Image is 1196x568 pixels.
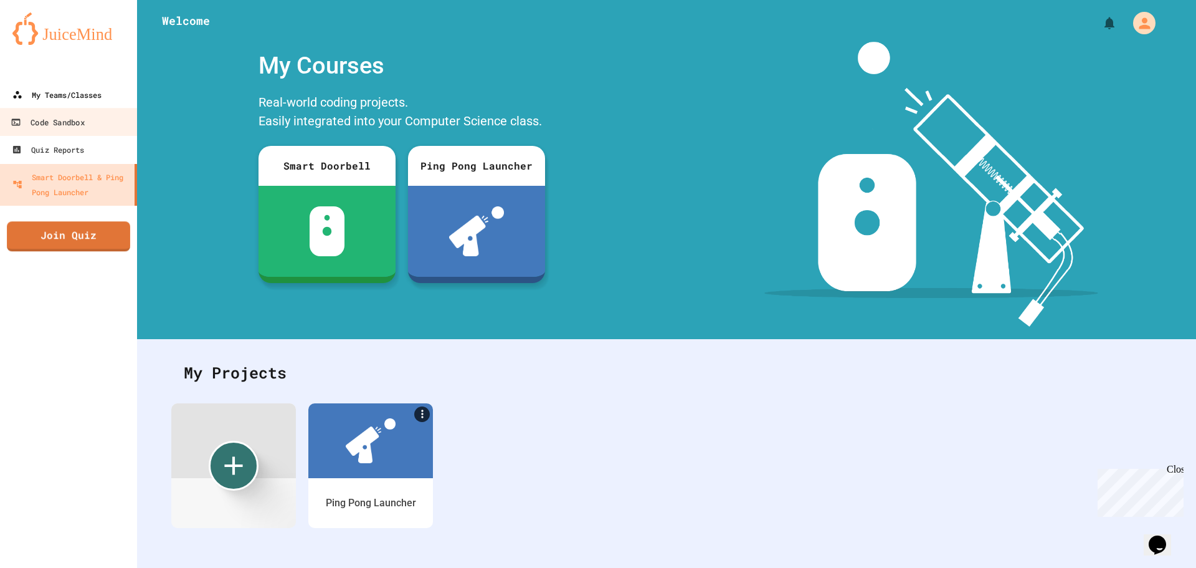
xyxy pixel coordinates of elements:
div: Ping Pong Launcher [326,496,416,511]
img: logo-orange.svg [12,12,125,45]
img: ppl-with-ball.png [346,418,396,463]
a: MorePing Pong Launcher [308,403,433,528]
div: Chat with us now!Close [5,5,86,79]
div: My Courses [252,42,551,90]
div: My Account [1120,9,1159,37]
div: My Teams/Classes [12,87,102,102]
div: Smart Doorbell [259,146,396,186]
img: sdb-white.svg [310,206,345,256]
a: More [414,407,430,422]
div: My Projects [171,349,1162,397]
div: Quiz Reports [12,142,84,157]
div: Code Sandbox [11,115,84,130]
div: My Notifications [1079,12,1120,34]
div: Create new [209,441,259,491]
div: Ping Pong Launcher [408,146,545,186]
iframe: chat widget [1093,464,1184,517]
div: Real-world coding projects. Easily integrated into your Computer Science class. [252,90,551,137]
img: ppl-with-ball.png [449,206,505,256]
a: Join Quiz [7,221,130,251]
div: Smart Doorbell & Ping Pong Launcher [12,170,130,200]
iframe: chat widget [1144,518,1184,556]
img: banner-image-my-projects.png [764,42,1098,327]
